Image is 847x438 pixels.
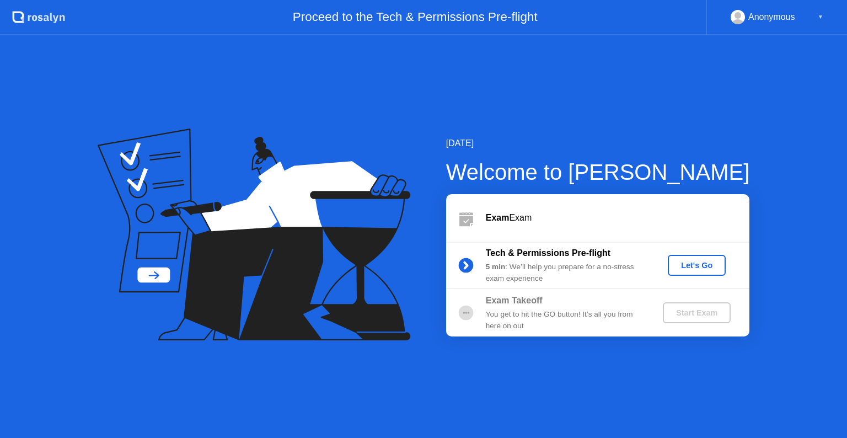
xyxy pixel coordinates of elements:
[748,10,795,24] div: Anonymous
[668,255,726,276] button: Let's Go
[818,10,823,24] div: ▼
[486,263,506,271] b: 5 min
[446,156,750,189] div: Welcome to [PERSON_NAME]
[486,261,645,284] div: : We’ll help you prepare for a no-stress exam experience
[446,137,750,150] div: [DATE]
[672,261,721,270] div: Let's Go
[486,309,645,332] div: You get to hit the GO button! It’s all you from here on out
[486,211,749,225] div: Exam
[486,213,510,222] b: Exam
[663,302,731,323] button: Start Exam
[486,248,610,258] b: Tech & Permissions Pre-flight
[486,296,543,305] b: Exam Takeoff
[667,308,726,317] div: Start Exam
